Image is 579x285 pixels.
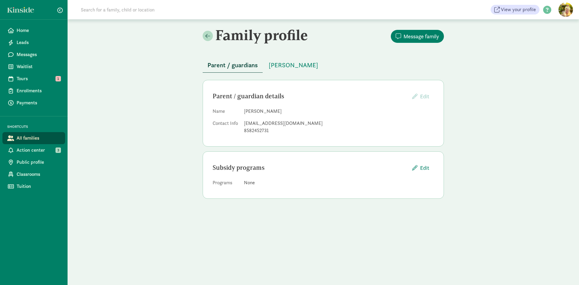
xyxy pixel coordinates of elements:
[391,30,444,43] button: Message family
[213,120,239,137] dt: Contact Info
[2,61,65,73] a: Waitlist
[403,32,439,40] span: Message family
[2,132,65,144] a: All families
[55,147,61,153] span: 3
[17,39,60,46] span: Leads
[203,27,322,43] h2: Family profile
[264,62,323,69] a: [PERSON_NAME]
[264,58,323,72] button: [PERSON_NAME]
[2,156,65,168] a: Public profile
[2,144,65,156] a: Action center 3
[77,4,246,16] input: Search for a family, child or location
[407,90,434,103] button: Edit
[17,171,60,178] span: Classrooms
[2,36,65,49] a: Leads
[244,127,434,134] div: 8582452731
[407,161,434,174] button: Edit
[2,168,65,180] a: Classrooms
[501,6,536,13] span: View your profile
[213,179,239,189] dt: Programs
[203,62,263,69] a: Parent / guardians
[17,27,60,34] span: Home
[420,93,429,100] span: Edit
[17,159,60,166] span: Public profile
[244,120,434,127] div: [EMAIL_ADDRESS][DOMAIN_NAME]
[549,256,579,285] iframe: Chat Widget
[207,60,258,70] span: Parent / guardians
[2,85,65,97] a: Enrollments
[17,99,60,106] span: Payments
[213,91,407,101] div: Parent / guardian details
[269,60,318,70] span: [PERSON_NAME]
[55,76,61,81] span: 1
[213,163,407,173] div: Subsidy programs
[17,75,60,82] span: Tours
[2,24,65,36] a: Home
[2,49,65,61] a: Messages
[17,63,60,70] span: Waitlist
[17,135,60,142] span: All families
[244,179,434,186] div: None
[2,180,65,192] a: Tuition
[17,183,60,190] span: Tuition
[491,5,539,14] a: View your profile
[17,51,60,58] span: Messages
[244,108,434,115] dd: [PERSON_NAME]
[203,58,263,73] button: Parent / guardians
[420,164,429,172] span: Edit
[17,87,60,94] span: Enrollments
[2,73,65,85] a: Tours 1
[2,97,65,109] a: Payments
[213,108,239,117] dt: Name
[17,147,60,154] span: Action center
